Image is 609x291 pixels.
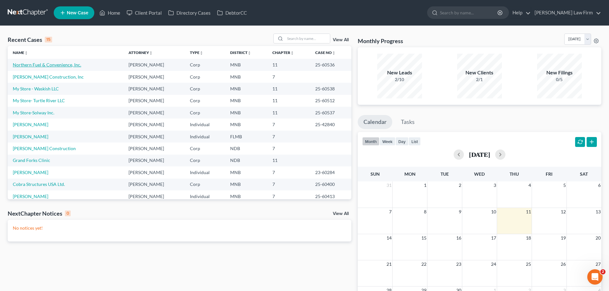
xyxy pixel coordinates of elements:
div: NextChapter Notices [8,210,71,217]
a: Northern Fuel & Convenience, Inc. [13,62,81,67]
a: Typeunfold_more [190,50,203,55]
span: 21 [386,260,392,268]
div: New Filings [537,69,582,76]
a: My Store-Solway Inc. [13,110,54,115]
td: [PERSON_NAME] [123,190,185,202]
i: unfold_more [24,51,28,55]
td: [PERSON_NAME] [123,83,185,95]
td: Corp [185,95,225,107]
a: [PERSON_NAME] [13,122,48,127]
td: 25-60400 [310,179,351,190]
button: month [362,137,379,146]
div: 2/1 [457,76,502,83]
span: 12 [560,208,566,216]
td: [PERSON_NAME] [123,166,185,178]
td: 7 [267,179,310,190]
span: 2 [458,181,462,189]
span: 5 [563,181,566,189]
a: Grand Forks Clinic [13,157,50,163]
span: 22 [421,260,427,268]
td: 7 [267,142,310,154]
td: 23-60284 [310,166,351,178]
td: MNB [225,119,267,130]
span: 7 [388,208,392,216]
span: New Case [67,11,88,15]
span: 25 [525,260,532,268]
a: View All [333,38,349,42]
span: Tue [441,171,449,177]
span: 14 [386,234,392,242]
span: 15 [421,234,427,242]
a: Home [96,7,123,19]
p: No notices yet! [13,225,346,231]
td: Individual [185,119,225,130]
td: 11 [267,107,310,119]
td: 11 [267,59,310,71]
span: 26 [560,260,566,268]
i: unfold_more [199,51,203,55]
td: MNB [225,179,267,190]
h3: Monthly Progress [358,37,403,45]
a: [PERSON_NAME] Construction, Inc [13,74,84,80]
span: Fri [546,171,552,177]
input: Search by name... [285,34,330,43]
td: [PERSON_NAME] [123,107,185,119]
span: 2 [600,269,605,274]
td: [PERSON_NAME] [123,71,185,83]
span: Mon [404,171,416,177]
td: [PERSON_NAME] [123,95,185,107]
input: Search by name... [440,7,498,19]
td: 7 [267,166,310,178]
div: Recent Cases [8,36,52,43]
td: MNB [225,71,267,83]
td: 25-60537 [310,107,351,119]
span: 24 [490,260,497,268]
td: 25-42840 [310,119,351,130]
a: View All [333,211,349,216]
td: Corp [185,179,225,190]
span: 23 [456,260,462,268]
div: 15 [45,37,52,42]
div: 2/10 [377,76,422,83]
td: 7 [267,190,310,202]
td: Individual [185,131,225,142]
td: NDB [225,142,267,154]
a: Client Portal [123,7,165,19]
td: [PERSON_NAME] [123,179,185,190]
td: Corp [185,71,225,83]
td: 7 [267,119,310,130]
span: 20 [595,234,601,242]
td: Corp [185,142,225,154]
td: MNB [225,59,267,71]
a: DebtorCC [214,7,250,19]
a: Attorneyunfold_more [129,50,153,55]
h2: [DATE] [469,151,490,158]
span: 18 [525,234,532,242]
span: 8 [423,208,427,216]
button: list [409,137,421,146]
button: day [395,137,409,146]
span: 31 [386,181,392,189]
a: My Store- Turtle River LLC [13,98,65,103]
div: 0 [65,211,71,216]
span: Sat [580,171,588,177]
td: MNB [225,83,267,95]
a: Directory Cases [165,7,214,19]
span: 9 [458,208,462,216]
i: unfold_more [149,51,153,55]
button: week [379,137,395,146]
td: Corp [185,155,225,166]
a: Tasks [395,115,420,129]
a: [PERSON_NAME] Construction [13,146,76,151]
a: Case Nounfold_more [315,50,336,55]
i: unfold_more [247,51,251,55]
span: 3 [493,181,497,189]
td: Individual [185,166,225,178]
a: Cobra Structures USA Ltd. [13,181,65,187]
td: 11 [267,155,310,166]
td: 25-60538 [310,83,351,95]
a: My Store - Waskish LLC [13,86,59,91]
td: Corp [185,83,225,95]
iframe: Intercom live chat [587,269,603,285]
td: Corp [185,107,225,119]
